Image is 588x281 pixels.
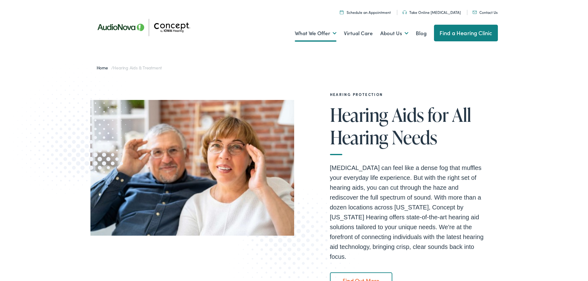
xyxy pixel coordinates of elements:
[380,22,408,45] a: About Us
[340,10,391,15] a: Schedule an Appointment
[434,25,498,41] a: Find a Hearing Clinic
[392,105,424,125] span: Aids
[344,22,373,45] a: Virtual Care
[295,22,336,45] a: What We Offer
[402,10,461,15] a: Take Online [MEDICAL_DATA]
[416,22,427,45] a: Blog
[473,10,498,15] a: Contact Us
[402,10,407,14] img: utility icon
[340,10,344,14] img: A calendar icon to schedule an appointment at Concept by Iowa Hearing.
[473,11,477,14] img: utility icon
[452,105,471,125] span: All
[392,127,437,147] span: Needs
[330,163,487,262] p: [MEDICAL_DATA] can feel like a dense fog that muffles your everyday life experience. But with the...
[330,92,487,97] h2: Hearing Protection
[330,105,388,125] span: Hearing
[427,105,448,125] span: for
[330,127,388,147] span: Hearing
